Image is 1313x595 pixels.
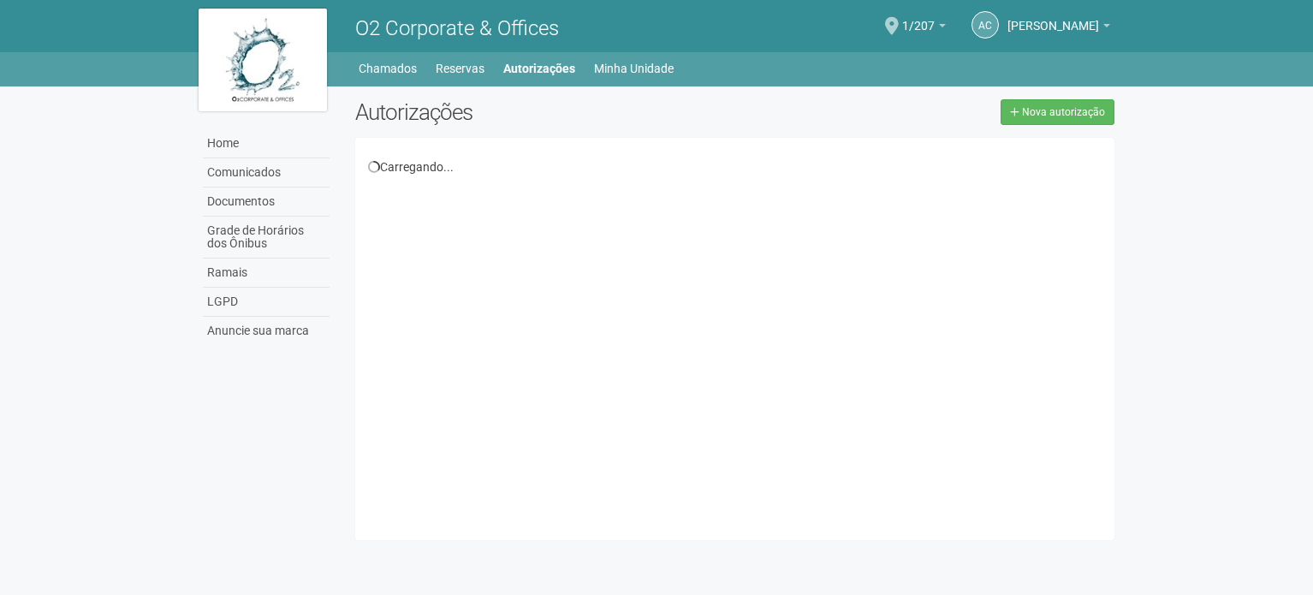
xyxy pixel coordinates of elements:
[203,288,330,317] a: LGPD
[203,129,330,158] a: Home
[359,57,417,80] a: Chamados
[203,317,330,345] a: Anuncie sua marca
[1001,99,1114,125] a: Nova autorização
[368,159,1102,175] div: Carregando...
[1007,3,1099,33] span: Andréa Cunha
[436,57,484,80] a: Reservas
[1022,106,1105,118] span: Nova autorização
[902,3,935,33] span: 1/207
[355,16,559,40] span: O2 Corporate & Offices
[902,21,946,35] a: 1/207
[503,57,575,80] a: Autorizações
[203,187,330,217] a: Documentos
[203,259,330,288] a: Ramais
[199,9,327,111] img: logo.jpg
[355,99,722,125] h2: Autorizações
[971,11,999,39] a: AC
[594,57,674,80] a: Minha Unidade
[1007,21,1110,35] a: [PERSON_NAME]
[203,158,330,187] a: Comunicados
[203,217,330,259] a: Grade de Horários dos Ônibus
